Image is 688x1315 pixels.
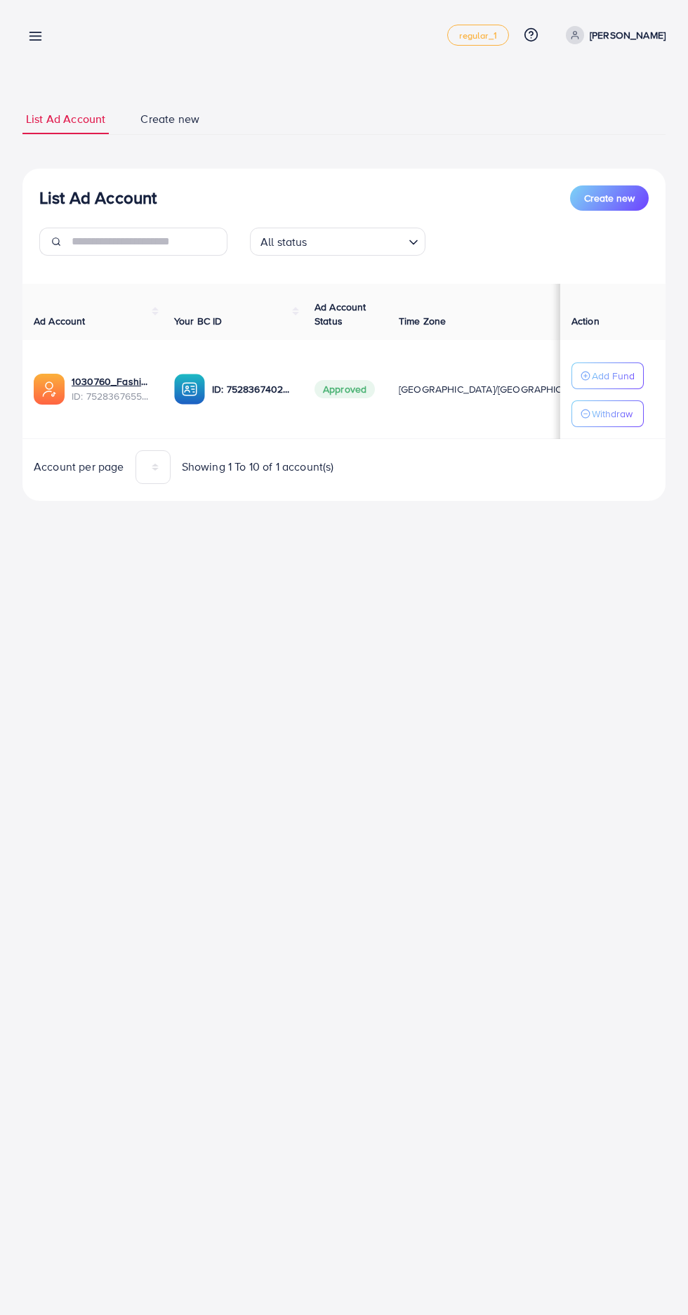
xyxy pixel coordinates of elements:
[459,31,496,40] span: regular_1
[560,26,666,44] a: [PERSON_NAME]
[571,400,644,427] button: Withdraw
[34,374,65,405] img: ic-ads-acc.e4c84228.svg
[447,25,508,46] a: regular_1
[628,1252,677,1304] iframe: Chat
[592,367,635,384] p: Add Fund
[399,314,446,328] span: Time Zone
[174,314,223,328] span: Your BC ID
[584,191,635,205] span: Create new
[72,374,152,403] div: <span class='underline'>1030760_Fashion Rose_1752834697540</span></br>7528367655024508945
[250,228,425,256] div: Search for option
[315,380,375,398] span: Approved
[174,374,205,405] img: ic-ba-acc.ded83a64.svg
[39,188,157,208] h3: List Ad Account
[26,111,105,127] span: List Ad Account
[312,229,403,252] input: Search for option
[212,381,292,398] p: ID: 7528367402921476112
[571,314,600,328] span: Action
[182,459,334,475] span: Showing 1 To 10 of 1 account(s)
[590,27,666,44] p: [PERSON_NAME]
[399,382,594,396] span: [GEOGRAPHIC_DATA]/[GEOGRAPHIC_DATA]
[72,374,152,388] a: 1030760_Fashion Rose_1752834697540
[315,300,366,328] span: Ad Account Status
[34,459,124,475] span: Account per page
[592,405,633,422] p: Withdraw
[34,314,86,328] span: Ad Account
[571,362,644,389] button: Add Fund
[570,185,649,211] button: Create new
[72,389,152,403] span: ID: 7528367655024508945
[140,111,199,127] span: Create new
[258,232,310,252] span: All status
